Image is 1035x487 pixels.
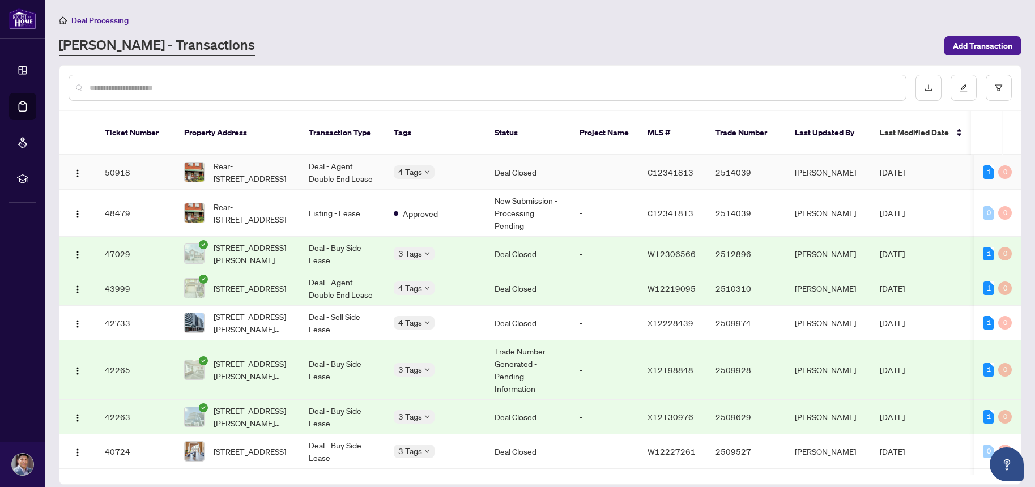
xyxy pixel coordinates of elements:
td: [PERSON_NAME] [786,155,871,190]
td: - [570,434,638,469]
td: 2509527 [706,434,786,469]
td: 50918 [96,155,175,190]
button: edit [951,75,977,101]
span: 4 Tags [398,281,422,294]
span: 3 Tags [398,247,422,260]
span: C12341813 [648,208,693,218]
span: down [424,448,430,454]
img: Profile Icon [12,454,33,475]
span: Add Transaction [953,37,1012,55]
div: 1 [983,281,994,295]
td: - [570,155,638,190]
td: Deal Closed [485,271,570,306]
span: [STREET_ADDRESS] [214,445,286,458]
span: 3 Tags [398,445,422,458]
img: Logo [73,250,82,259]
img: thumbnail-img [185,163,204,182]
div: 0 [998,206,1012,220]
span: W12227261 [648,446,696,456]
div: 1 [983,165,994,179]
img: Logo [73,169,82,178]
td: 42733 [96,306,175,340]
span: check-circle [199,403,208,412]
div: 0 [998,247,1012,260]
td: [PERSON_NAME] [786,434,871,469]
span: X12130976 [648,412,693,422]
span: Last Modified Date [880,126,949,139]
td: Deal - Agent Double End Lease [300,271,385,306]
span: 4 Tags [398,316,422,329]
th: Ticket Number [96,111,175,155]
td: 2509629 [706,400,786,434]
td: Deal - Buy Side Lease [300,340,385,400]
td: Deal - Sell Side Lease [300,306,385,340]
span: [STREET_ADDRESS][PERSON_NAME][PERSON_NAME] [214,357,291,382]
td: Listing - Lease [300,190,385,237]
span: down [424,251,430,257]
td: 2512896 [706,237,786,271]
div: 1 [983,363,994,377]
td: Deal Closed [485,306,570,340]
div: 0 [998,363,1012,377]
span: check-circle [199,240,208,249]
td: - [570,190,638,237]
img: Logo [73,448,82,457]
span: [STREET_ADDRESS] [214,282,286,294]
img: logo [9,8,36,29]
td: 2509974 [706,306,786,340]
span: W12306566 [648,249,696,259]
span: X12198848 [648,365,693,375]
img: thumbnail-img [185,360,204,379]
img: thumbnail-img [185,313,204,332]
th: MLS # [638,111,706,155]
div: 0 [983,206,994,220]
span: down [424,285,430,291]
span: [DATE] [880,412,905,422]
td: - [570,237,638,271]
th: Last Updated By [786,111,871,155]
img: Logo [73,210,82,219]
td: 2509928 [706,340,786,400]
img: thumbnail-img [185,442,204,461]
td: [PERSON_NAME] [786,237,871,271]
td: 48479 [96,190,175,237]
td: 40724 [96,434,175,469]
span: 3 Tags [398,410,422,423]
td: - [570,271,638,306]
span: [DATE] [880,208,905,218]
th: Transaction Type [300,111,385,155]
span: [DATE] [880,283,905,293]
td: [PERSON_NAME] [786,190,871,237]
span: 4 Tags [398,165,422,178]
span: Deal Processing [71,15,129,25]
img: Logo [73,366,82,375]
span: 3 Tags [398,363,422,376]
th: Last Modified Date [871,111,973,155]
td: Deal - Buy Side Lease [300,237,385,271]
button: Add Transaction [944,36,1021,55]
span: edit [960,84,968,92]
img: thumbnail-img [185,407,204,426]
span: Approved [403,207,438,220]
div: 0 [998,445,1012,458]
td: 2514039 [706,190,786,237]
td: 2510310 [706,271,786,306]
img: thumbnail-img [185,203,204,223]
span: Rear-[STREET_ADDRESS] [214,160,291,185]
td: Deal - Buy Side Lease [300,434,385,469]
th: Tags [385,111,485,155]
td: [PERSON_NAME] [786,271,871,306]
td: [PERSON_NAME] [786,340,871,400]
button: Logo [69,163,87,181]
td: Deal - Agent Double End Lease [300,155,385,190]
td: 47029 [96,237,175,271]
td: Deal Closed [485,155,570,190]
td: - [570,306,638,340]
img: thumbnail-img [185,279,204,298]
button: Open asap [990,447,1024,481]
span: [DATE] [880,365,905,375]
td: [PERSON_NAME] [786,400,871,434]
td: New Submission - Processing Pending [485,190,570,237]
button: Logo [69,204,87,222]
span: home [59,16,67,24]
